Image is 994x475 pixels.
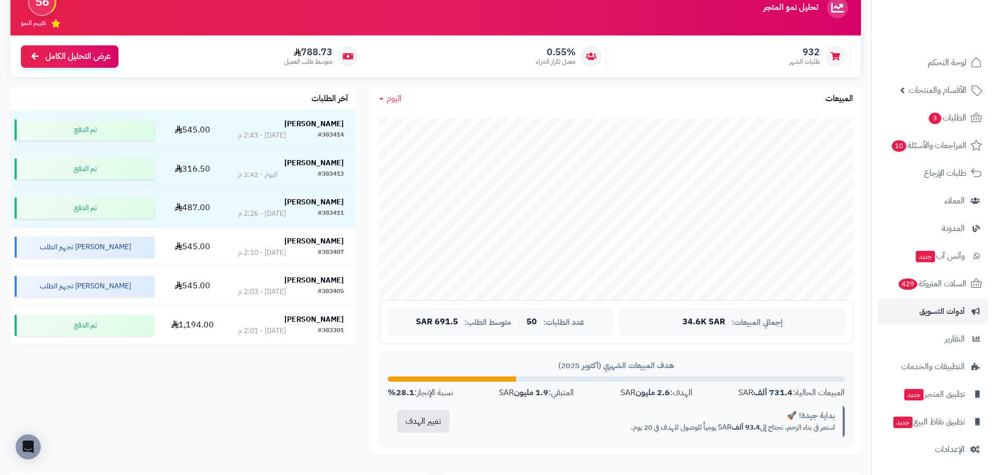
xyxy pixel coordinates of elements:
td: 545.00 [159,111,226,149]
span: 788.73 [284,46,332,58]
div: بداية جيدة! 🚀 [466,410,835,421]
div: اليوم - 2:42 م [238,169,278,180]
span: اليوم [387,92,402,105]
a: أدوات التسويق [878,299,988,324]
a: اليوم [379,93,402,105]
span: التطبيقات والخدمات [901,359,965,374]
span: 50 [526,318,537,327]
div: [PERSON_NAME] تجهيز الطلب [15,237,154,258]
a: طلبات الإرجاع [878,161,988,186]
span: معدل تكرار الشراء [536,57,576,66]
a: لوحة التحكم [878,50,988,75]
td: 487.00 [159,189,226,227]
span: إجمالي المبيعات: [732,318,783,327]
span: 429 [899,278,917,290]
a: الطلبات3 [878,105,988,130]
div: تم الدفع [15,119,154,140]
div: #383414 [318,130,344,141]
strong: [PERSON_NAME] [284,275,344,286]
div: تم الدفع [15,315,154,336]
strong: 1.9 مليون [514,386,548,399]
span: عرض التحليل الكامل [45,51,111,63]
td: 1,194.00 [159,306,226,345]
a: المدونة [878,216,988,241]
span: | [518,318,520,326]
strong: [PERSON_NAME] [284,236,344,247]
span: تقييم النمو [21,19,46,28]
span: السلات المتروكة [897,276,966,291]
strong: [PERSON_NAME] [284,197,344,208]
strong: 93.4 ألف [732,422,760,433]
td: 316.50 [159,150,226,188]
span: طلبات الإرجاع [924,166,966,180]
span: 0.55% [536,46,576,58]
div: [DATE] - 2:43 م [238,130,286,141]
span: متوسط طلب العميل [284,57,332,66]
span: طلبات الشهر [789,57,820,66]
span: جديد [893,417,913,428]
span: 691.5 SAR [416,318,458,327]
span: الأقسام والمنتجات [909,83,966,98]
span: تطبيق المتجر [903,387,965,401]
a: تطبيق نقاط البيعجديد [878,409,988,434]
span: الطلبات [928,111,966,125]
div: #383407 [318,248,344,258]
a: التطبيقات والخدمات [878,354,988,379]
span: وآتس آب [915,249,965,263]
h3: تحليل نمو المتجر [763,3,818,13]
div: [DATE] - 2:03 م [238,287,286,297]
span: جديد [904,389,924,400]
div: [PERSON_NAME] تجهيز الطلب [15,276,154,297]
strong: 28.1% [388,386,414,399]
td: 545.00 [159,228,226,266]
span: المدونة [942,221,965,236]
strong: [PERSON_NAME] [284,157,344,168]
span: المراجعات والأسئلة [891,138,966,153]
div: [DATE] - 2:26 م [238,209,286,219]
div: الهدف: SAR [620,387,692,399]
span: تطبيق نقاط البيع [892,415,965,429]
td: 545.00 [159,267,226,306]
p: استمر في بناء الزخم. تحتاج إلى SAR يومياً للوصول للهدف في 20 يوم. [466,422,835,433]
span: 932 [789,46,820,58]
div: #383413 [318,169,344,180]
div: [DATE] - 2:01 م [238,326,286,336]
span: الإعدادات [935,442,965,457]
a: عرض التحليل الكامل [21,45,118,68]
a: التقارير [878,326,988,351]
div: هدف المبيعات الشهري (أكتوبر 2025) [388,360,845,371]
strong: 2.6 مليون [636,386,670,399]
h3: المبيعات [825,94,853,104]
div: المتبقي: SAR [499,387,574,399]
a: العملاء [878,188,988,213]
div: #383411 [318,209,344,219]
div: [DATE] - 2:10 م [238,248,286,258]
div: تم الدفع [15,198,154,218]
span: أدوات التسويق [919,304,965,319]
span: لوحة التحكم [928,55,966,70]
span: جديد [916,251,935,262]
div: Open Intercom Messenger [16,434,41,459]
span: 34.6K SAR [682,318,725,327]
a: وآتس آبجديد [878,243,988,269]
a: السلات المتروكة429 [878,271,988,296]
span: متوسط الطلب: [464,318,511,327]
div: نسبة الإنجاز: [388,387,453,399]
a: المراجعات والأسئلة10 [878,133,988,158]
div: #383301 [318,326,344,336]
h3: آخر الطلبات [312,94,348,104]
div: تم الدفع [15,159,154,179]
span: عدد الطلبات: [543,318,584,327]
strong: [PERSON_NAME] [284,118,344,129]
span: 3 [929,113,941,124]
span: التقارير [945,332,965,346]
strong: [PERSON_NAME] [284,314,344,325]
button: تغيير الهدف [397,410,449,433]
a: الإعدادات [878,437,988,462]
span: العملاء [944,193,965,208]
div: المبيعات الحالية: SAR [738,387,845,399]
a: تطبيق المتجرجديد [878,382,988,407]
span: 10 [892,140,906,152]
strong: 731.4 ألف [753,386,793,399]
div: #383405 [318,287,344,297]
